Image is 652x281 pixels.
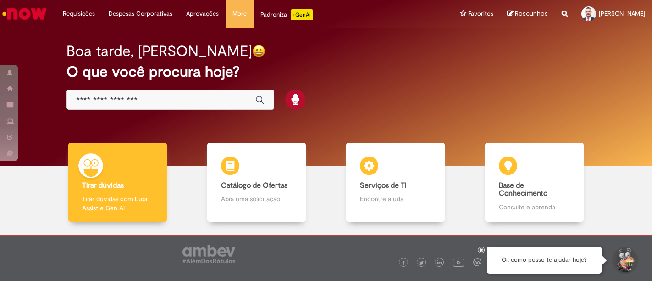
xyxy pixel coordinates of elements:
[515,9,548,18] span: Rascunhos
[360,194,431,203] p: Encontre ajuda
[499,181,547,198] b: Base de Conhecimento
[48,143,187,222] a: Tirar dúvidas Tirar dúvidas com Lupi Assist e Gen Ai
[232,9,247,18] span: More
[453,256,464,268] img: logo_footer_youtube.png
[401,261,406,265] img: logo_footer_facebook.png
[1,5,48,23] img: ServiceNow
[252,45,265,58] img: happy-face.png
[260,9,313,20] div: Padroniza
[360,181,407,190] b: Serviços de TI
[221,181,287,190] b: Catálogo de Ofertas
[182,245,235,263] img: logo_footer_ambev_rotulo_gray.png
[326,143,465,222] a: Serviços de TI Encontre ajuda
[473,258,481,266] img: logo_footer_workplace.png
[507,10,548,18] a: Rascunhos
[221,194,292,203] p: Abra uma solicitação
[82,181,124,190] b: Tirar dúvidas
[186,9,219,18] span: Aprovações
[499,202,569,212] p: Consulte e aprenda
[66,64,586,80] h2: O que você procura hoje?
[437,260,442,266] img: logo_footer_linkedin.png
[487,247,602,274] div: Oi, como posso te ajudar hoje?
[291,9,313,20] p: +GenAi
[82,194,153,213] p: Tirar dúvidas com Lupi Assist e Gen Ai
[599,10,645,17] span: [PERSON_NAME]
[419,261,424,265] img: logo_footer_twitter.png
[63,9,95,18] span: Requisições
[465,143,604,222] a: Base de Conhecimento Consulte e aprenda
[66,43,252,59] h2: Boa tarde, [PERSON_NAME]
[187,143,326,222] a: Catálogo de Ofertas Abra uma solicitação
[109,9,172,18] span: Despesas Corporativas
[468,9,493,18] span: Favoritos
[611,247,638,274] button: Iniciar Conversa de Suporte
